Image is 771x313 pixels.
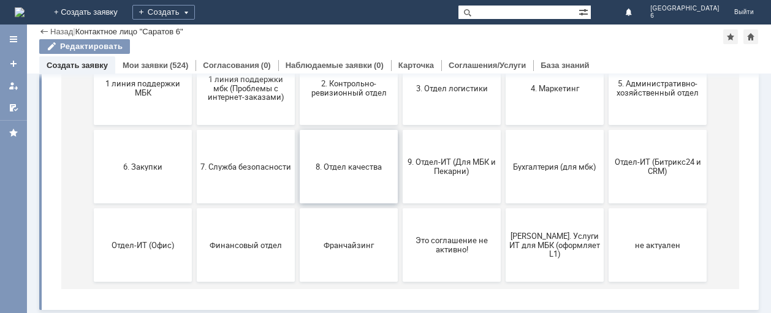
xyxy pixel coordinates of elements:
a: Наблюдаемые заявки [286,61,372,70]
header: Выберите тематику заявки [10,123,688,135]
button: 4. Маркетинг [454,147,552,221]
div: | [73,26,75,36]
div: Создать [132,5,195,20]
button: 1 линия поддержки мбк (Проблемы с интернет-заказами) [145,147,243,221]
span: 4. Маркетинг [458,179,549,188]
div: (0) [374,61,384,70]
span: 6 [650,12,720,20]
button: Отдел-ИТ (Битрикс24 и CRM) [557,225,655,299]
a: Назад [50,27,73,36]
a: Создать заявку [47,61,108,70]
div: (0) [261,61,271,70]
a: Карточка [398,61,434,70]
button: 7. Служба безопасности [145,225,243,299]
span: 1 линия поддержки мбк (Проблемы с интернет-заказами) [149,170,240,197]
button: 8. Отдел качества [248,225,346,299]
img: logo [15,7,25,17]
input: Например, почта или справка [226,55,471,77]
div: (524) [170,61,188,70]
button: 9. Отдел-ИТ (Для МБК и Пекарни) [351,225,449,299]
a: Мои согласования [4,98,23,118]
a: Мои заявки [4,76,23,96]
button: 6. Закупки [42,225,140,299]
span: 9. Отдел-ИТ (Для МБК и Пекарни) [355,253,446,271]
span: 5. Административно-хозяйственный отдел [561,175,651,193]
a: База знаний [541,61,589,70]
button: Бухгалтерия (для мбк) [454,225,552,299]
span: 3. Отдел логистики [355,179,446,188]
button: 1 линия поддержки МБК [42,147,140,221]
label: Воспользуйтесь поиском [226,30,471,42]
a: Согласования [203,61,259,70]
span: 6. Закупки [46,257,137,266]
span: 2. Контрольно-ревизионный отдел [252,175,343,193]
a: Мои заявки [123,61,168,70]
button: 3. Отдел логистики [351,147,449,221]
span: Расширенный поиск [579,6,591,17]
div: Контактное лицо "Саратов 6" [75,27,183,36]
span: 1 линия поддержки МБК [46,175,137,193]
span: Отдел-ИТ (Битрикс24 и CRM) [561,253,651,271]
span: [GEOGRAPHIC_DATA] [650,5,720,12]
span: 7. Служба безопасности [149,257,240,266]
div: Сделать домашней страницей [743,29,758,44]
a: Создать заявку [4,54,23,74]
a: Соглашения/Услуги [449,61,526,70]
a: Перейти на домашнюю страницу [15,7,25,17]
span: Бухгалтерия (для мбк) [458,257,549,266]
button: 5. Административно-хозяйственный отдел [557,147,655,221]
button: 2. Контрольно-ревизионный отдел [248,147,346,221]
span: 8. Отдел качества [252,257,343,266]
div: Добавить в избранное [723,29,738,44]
